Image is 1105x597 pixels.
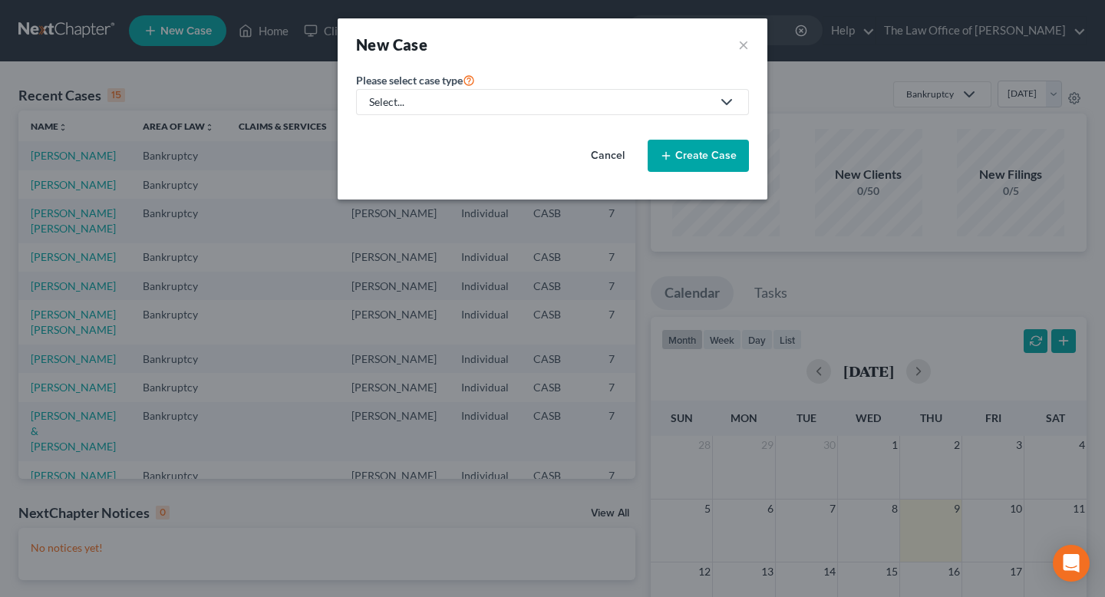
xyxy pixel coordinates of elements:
[356,35,427,54] strong: New Case
[648,140,749,172] button: Create Case
[574,140,642,171] button: Cancel
[356,74,463,87] span: Please select case type
[369,94,711,110] div: Select...
[1053,545,1090,582] div: Open Intercom Messenger
[738,34,749,55] button: ×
